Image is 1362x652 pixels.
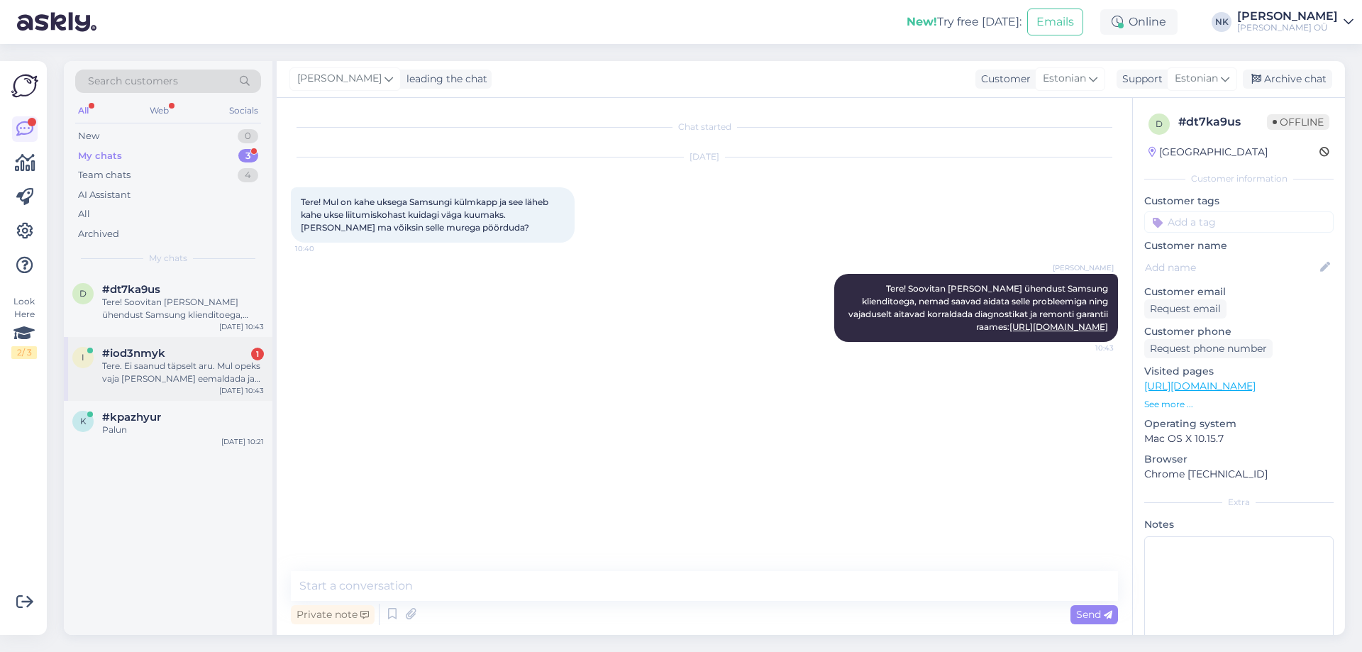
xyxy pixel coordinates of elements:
div: [DATE] 10:21 [221,436,264,447]
p: Notes [1144,517,1334,532]
span: Estonian [1043,71,1086,87]
div: All [78,207,90,221]
a: [URL][DOMAIN_NAME] [1144,380,1256,392]
span: 10:40 [295,243,348,254]
span: My chats [149,252,187,265]
span: d [1156,118,1163,129]
img: Askly Logo [11,72,38,99]
span: [PERSON_NAME] [297,71,382,87]
span: #iod3nmyk [102,347,165,360]
div: Team chats [78,168,131,182]
div: Request phone number [1144,339,1273,358]
p: Visited pages [1144,364,1334,379]
span: Tere! Mul on kahe uksega Samsungi külmkapp ja see läheb kahe ukse liitumiskohast kuidagi väga kuu... [301,197,550,233]
p: Operating system [1144,416,1334,431]
span: d [79,288,87,299]
div: Chat started [291,121,1118,133]
span: Estonian [1175,71,1218,87]
span: [PERSON_NAME] [1053,263,1114,273]
div: My chats [78,149,122,163]
span: Offline [1267,114,1329,130]
p: Customer email [1144,284,1334,299]
p: See more ... [1144,398,1334,411]
div: Archived [78,227,119,241]
p: Customer phone [1144,324,1334,339]
span: #kpazhyur [102,411,161,424]
div: leading the chat [401,72,487,87]
div: [DATE] 10:43 [219,321,264,332]
button: Emails [1027,9,1083,35]
div: Customer [975,72,1031,87]
div: 4 [238,168,258,182]
div: [GEOGRAPHIC_DATA] [1148,145,1268,160]
div: AI Assistant [78,188,131,202]
input: Add a tag [1144,211,1334,233]
span: #dt7ka9us [102,283,160,296]
div: Socials [226,101,261,120]
div: Online [1100,9,1178,35]
div: Palun [102,424,264,436]
p: Customer name [1144,238,1334,253]
div: Support [1117,72,1163,87]
div: Private note [291,605,375,624]
p: Chrome [TECHNICAL_ID] [1144,467,1334,482]
div: [PERSON_NAME] OÜ [1237,22,1338,33]
div: [DATE] [291,150,1118,163]
div: [PERSON_NAME] [1237,11,1338,22]
p: Mac OS X 10.15.7 [1144,431,1334,446]
div: Web [147,101,172,120]
div: 2 / 3 [11,346,37,359]
div: All [75,101,92,120]
div: 3 [238,149,258,163]
div: New [78,129,99,143]
div: 1 [251,348,264,360]
span: 10:43 [1061,343,1114,353]
a: [PERSON_NAME][PERSON_NAME] OÜ [1237,11,1353,33]
div: NK [1212,12,1231,32]
span: Send [1076,608,1112,621]
b: New! [907,15,937,28]
span: Tere! Soovitan [PERSON_NAME] ühendust Samsung klienditoega, nemad saavad aidata selle probleemiga... [848,283,1110,332]
div: # dt7ka9us [1178,114,1267,131]
div: Tere. Ei saanud täpselt aru. Mul opeks vaja [PERSON_NAME] eemaldada ja uus paigaldada. Integreeri... [102,360,264,385]
p: Browser [1144,452,1334,467]
div: Archive chat [1243,70,1332,89]
div: Look Here [11,295,37,359]
span: i [82,352,84,363]
p: Customer tags [1144,194,1334,209]
div: Tere! Soovitan [PERSON_NAME] ühendust Samsung klienditoega, nemad saavad aidata selle probleemiga... [102,296,264,321]
input: Add name [1145,260,1317,275]
div: Extra [1144,496,1334,509]
div: 0 [238,129,258,143]
div: Customer information [1144,172,1334,185]
div: Request email [1144,299,1227,319]
span: Search customers [88,74,178,89]
div: [DATE] 10:43 [219,385,264,396]
span: k [80,416,87,426]
a: [URL][DOMAIN_NAME] [1009,321,1108,332]
div: Try free [DATE]: [907,13,1021,31]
